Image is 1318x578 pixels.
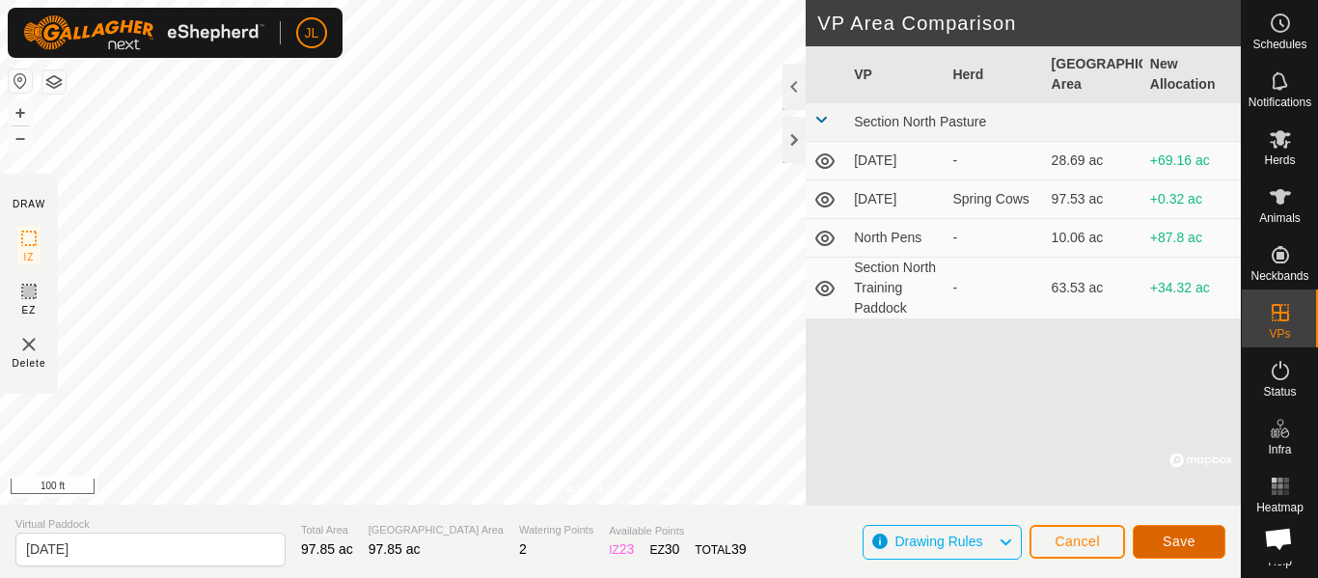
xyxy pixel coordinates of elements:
[1250,270,1308,282] span: Neckbands
[665,541,680,557] span: 30
[305,23,319,43] span: JL
[952,189,1035,209] div: Spring Cows
[731,541,747,557] span: 39
[544,480,617,497] a: Privacy Policy
[846,142,945,180] td: [DATE]
[1044,46,1142,103] th: [GEOGRAPHIC_DATA] Area
[817,12,1241,35] h2: VP Area Comparison
[1163,534,1195,549] span: Save
[369,522,504,538] span: [GEOGRAPHIC_DATA] Area
[1142,258,1241,319] td: +34.32 ac
[1055,534,1100,549] span: Cancel
[519,522,593,538] span: Watering Points
[1269,328,1290,340] span: VPs
[42,70,66,94] button: Map Layers
[1252,39,1306,50] span: Schedules
[854,114,986,129] span: Section North Pasture
[846,180,945,219] td: [DATE]
[952,228,1035,248] div: -
[619,541,635,557] span: 23
[1142,219,1241,258] td: +87.8 ac
[1252,512,1304,564] div: Open chat
[369,541,421,557] span: 97.85 ac
[9,69,32,93] button: Reset Map
[609,523,746,539] span: Available Points
[9,101,32,124] button: +
[1133,525,1225,559] button: Save
[9,126,32,150] button: –
[1263,386,1296,398] span: Status
[1044,258,1142,319] td: 63.53 ac
[15,516,286,533] span: Virtual Paddock
[846,46,945,103] th: VP
[23,15,264,50] img: Gallagher Logo
[13,356,46,371] span: Delete
[1044,219,1142,258] td: 10.06 ac
[695,539,746,560] div: TOTAL
[24,250,35,264] span: IZ
[945,46,1043,103] th: Herd
[1142,180,1241,219] td: +0.32 ac
[1268,556,1292,567] span: Help
[1264,154,1295,166] span: Herds
[301,541,353,557] span: 97.85 ac
[519,541,527,557] span: 2
[1259,212,1301,224] span: Animals
[1142,142,1241,180] td: +69.16 ac
[1256,502,1304,513] span: Heatmap
[1249,96,1311,108] span: Notifications
[609,539,634,560] div: IZ
[894,534,982,549] span: Drawing Rules
[1268,444,1291,455] span: Infra
[17,333,41,356] img: VP
[640,480,697,497] a: Contact Us
[1044,142,1142,180] td: 28.69 ac
[952,151,1035,171] div: -
[13,197,45,211] div: DRAW
[649,539,679,560] div: EZ
[301,522,353,538] span: Total Area
[952,278,1035,298] div: -
[1242,521,1318,575] a: Help
[1142,46,1241,103] th: New Allocation
[846,258,945,319] td: Section North Training Paddock
[1030,525,1125,559] button: Cancel
[1044,180,1142,219] td: 97.53 ac
[22,303,37,317] span: EZ
[846,219,945,258] td: North Pens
